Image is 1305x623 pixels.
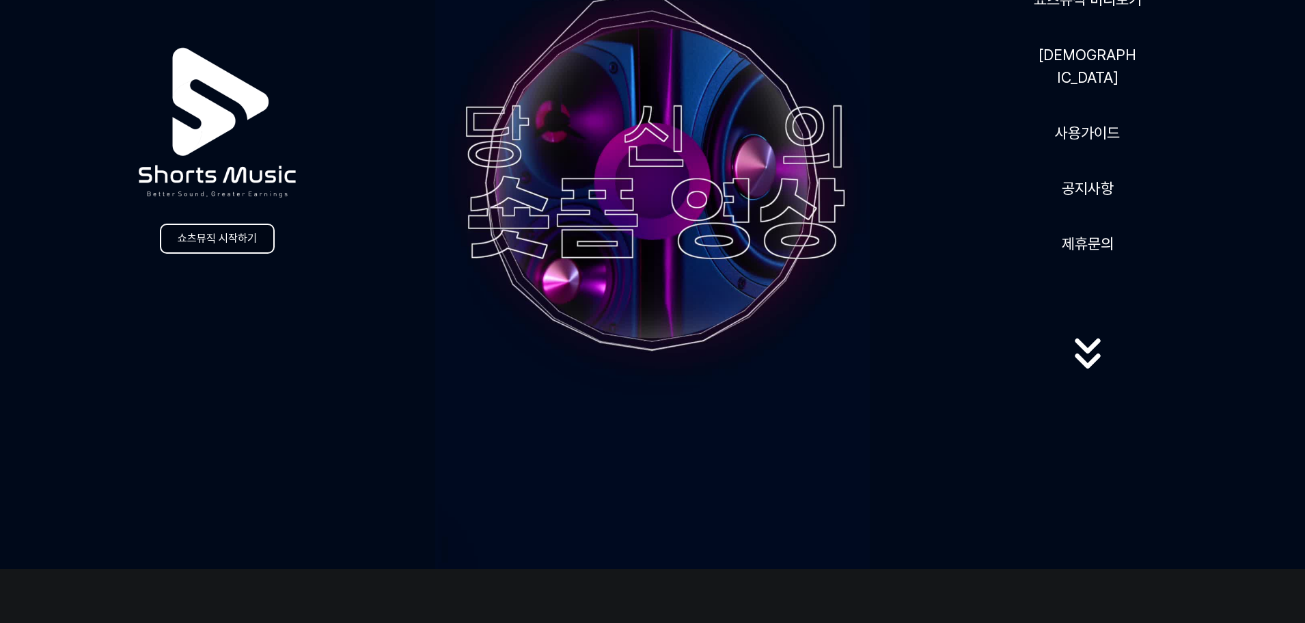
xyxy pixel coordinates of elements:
a: 공지사항 [1056,172,1119,205]
a: 사용가이드 [1049,116,1125,150]
img: logo [105,11,329,235]
button: 제휴문의 [1056,227,1119,261]
a: 쇼츠뮤직 시작하기 [160,224,275,254]
a: [DEMOGRAPHIC_DATA] [1033,38,1142,94]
